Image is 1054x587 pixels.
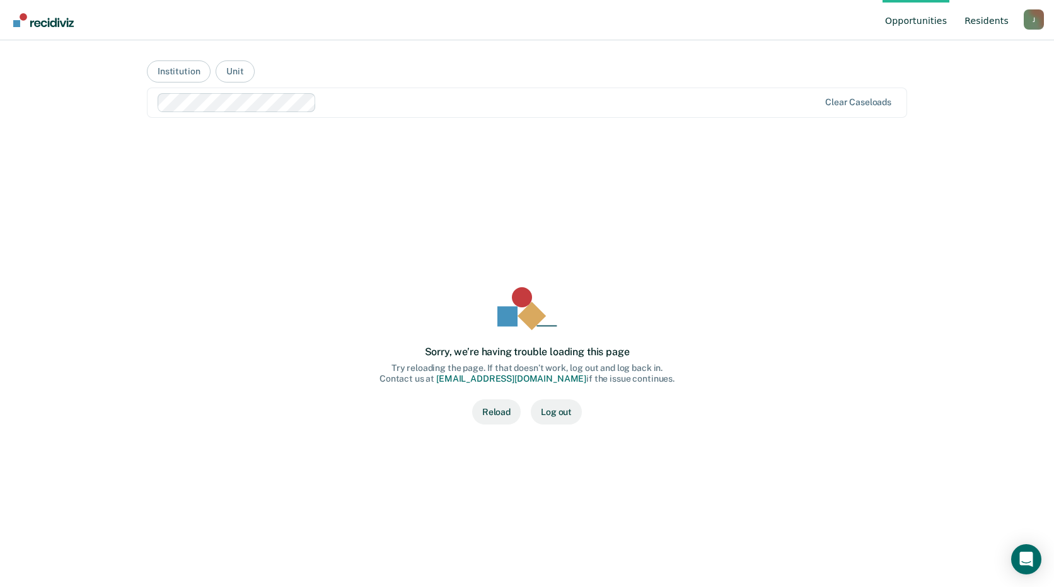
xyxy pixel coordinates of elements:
button: Log out [531,399,582,425]
button: Institution [147,60,211,83]
a: [EMAIL_ADDRESS][DOMAIN_NAME] [436,373,586,384]
button: Reload [472,399,521,425]
button: Unit [216,60,254,83]
div: Clear caseloads [825,97,891,108]
button: Profile dropdown button [1024,9,1044,30]
div: Try reloading the page. If that doesn’t work, log out and log back in. Contact us at if the issue... [379,363,675,384]
div: Open Intercom Messenger [1011,544,1041,574]
div: Sorry, we’re having trouble loading this page [425,346,630,358]
img: Recidiviz [13,13,74,27]
div: J [1024,9,1044,30]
